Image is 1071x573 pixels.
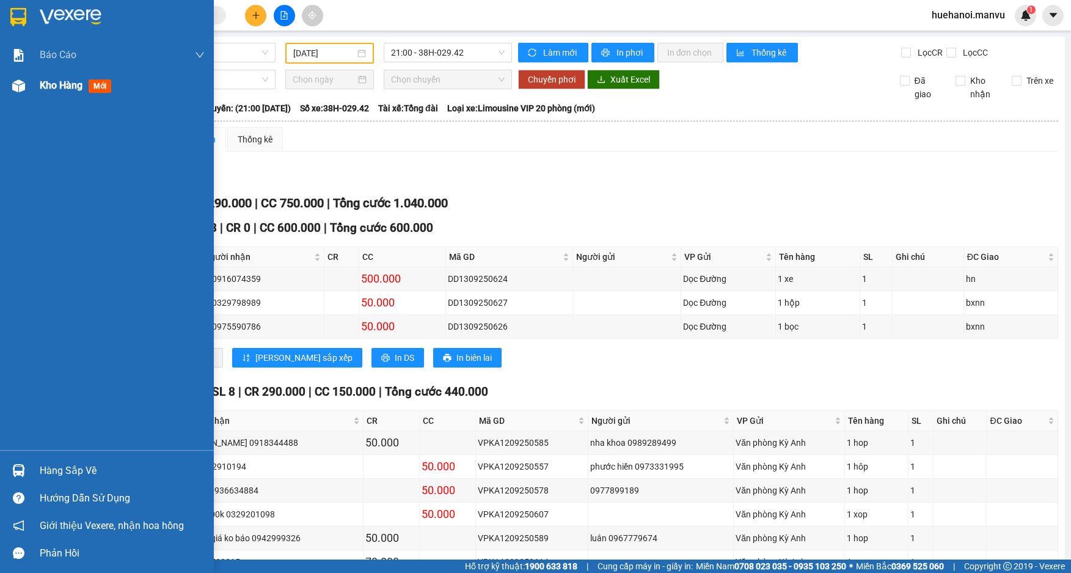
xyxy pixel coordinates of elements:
[476,455,588,479] td: VPKA1209250557
[737,414,832,427] span: VP Gửi
[446,267,572,291] td: DD1309250624
[324,247,359,267] th: CR
[365,530,417,547] div: 50.000
[587,70,660,89] button: downloadXuất Excel
[736,555,843,569] div: Văn phòng Kỳ Anh
[598,560,693,573] span: Cung cấp máy in - giấy in:
[736,484,843,497] div: Văn phòng Kỳ Anh
[847,484,906,497] div: 1 hop
[422,506,473,523] div: 50.000
[446,315,572,339] td: DD1309250626
[856,560,944,573] span: Miền Bắc
[967,250,1045,264] span: ĐC Giao
[525,561,577,571] strong: 1900 633 818
[40,489,205,508] div: Hướng dẫn sử dụng
[280,11,288,20] span: file-add
[891,561,944,571] strong: 0369 525 060
[255,196,258,210] span: |
[734,527,845,550] td: Văn phòng Kỳ Anh
[378,102,438,115] span: Tài xế: Tổng đài
[860,247,893,267] th: SL
[244,385,305,399] span: CR 290.000
[309,385,312,399] span: |
[778,272,858,286] div: 1 xe
[245,5,266,26] button: plus
[958,46,990,59] span: Lọc CC
[300,102,369,115] span: Số xe: 38H-029.42
[448,296,570,309] div: DD1309250627
[391,70,505,89] span: Chọn chuyến
[910,74,947,101] span: Đã giao
[590,436,732,449] div: nha khoa 0989289499
[365,434,417,451] div: 50.000
[293,73,356,86] input: Chọn ngày
[478,508,585,521] div: VPKA1209250607
[847,436,906,449] div: 1 hop
[12,464,25,477] img: warehouse-icon
[990,414,1045,427] span: ĐC Giao
[391,43,505,62] span: 21:00 - 38H-029.42
[226,221,250,235] span: CR 0
[681,267,775,291] td: Dọc Đường
[849,564,853,569] span: ⚪️
[182,436,361,449] div: [PERSON_NAME] 0918344488
[518,43,588,62] button: syncLàm mới
[478,555,585,569] div: VPKA1209250614
[910,531,930,545] div: 1
[242,353,250,363] span: sort-ascending
[908,411,933,431] th: SL
[910,460,930,473] div: 1
[252,11,260,20] span: plus
[274,5,295,26] button: file-add
[204,250,311,264] span: Người nhận
[862,296,890,309] div: 1
[966,320,1056,333] div: bxnn
[778,320,858,333] div: 1 bọc
[965,74,1003,101] span: Kho nhận
[684,250,762,264] span: VP Gửi
[433,348,502,368] button: printerIn biên lai
[736,508,843,521] div: Văn phòng Kỳ Anh
[734,479,845,503] td: Văn phòng Kỳ Anh
[203,320,321,333] div: kt 0975590786
[847,555,906,569] div: 1 xop
[448,320,570,333] div: DD1309250626
[1042,5,1064,26] button: caret-down
[238,133,272,146] div: Thống kê
[182,484,361,497] div: a minh 0936634884
[260,221,321,235] span: CC 600.000
[40,518,184,533] span: Giới thiệu Vexere, nhận hoa hồng
[195,50,205,60] span: down
[212,385,235,399] span: SL 8
[657,43,724,62] button: In đơn chọn
[726,43,798,62] button: bar-chartThống kê
[862,320,890,333] div: 1
[365,553,417,571] div: 70.000
[597,75,605,85] span: download
[966,272,1056,286] div: hn
[448,272,570,286] div: DD1309250624
[847,508,906,521] div: 1 xop
[476,527,588,550] td: VPKA1209250589
[10,8,26,26] img: logo-vxr
[422,458,473,475] div: 50.000
[89,79,111,93] span: mới
[40,47,76,62] span: Báo cáo
[601,48,612,58] span: printer
[420,411,476,431] th: CC
[261,196,324,210] span: CC 750.000
[302,5,323,26] button: aim
[1048,10,1059,21] span: caret-down
[449,250,560,264] span: Mã GD
[361,294,444,311] div: 50.000
[232,348,362,368] button: sort-ascending[PERSON_NAME] sắp xếp
[203,272,321,286] div: kt 0916074359
[591,414,722,427] span: Người gửi
[590,484,732,497] div: 0977899189
[364,411,420,431] th: CR
[327,196,330,210] span: |
[182,531,361,545] div: thuy tri giá ko báo 0942999326
[736,48,747,58] span: bar-chart
[683,272,773,286] div: Dọc Đường
[220,221,223,235] span: |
